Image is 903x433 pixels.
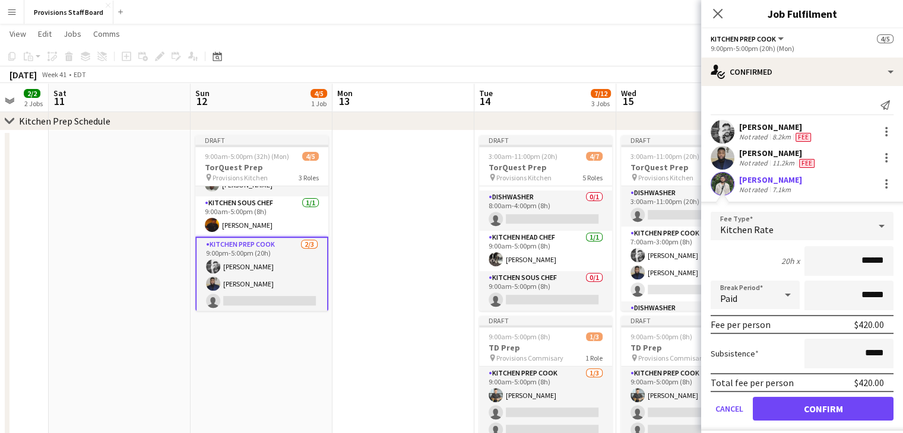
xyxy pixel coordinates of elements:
app-card-role: Dishwasher0/1 [621,301,754,342]
div: 7.1km [770,185,793,194]
div: Not rated [739,185,770,194]
span: Sat [53,88,66,98]
div: Not rated [739,158,770,168]
button: Provisions Staff Board [24,1,113,24]
app-card-role: Kitchen Sous Chef0/19:00am-5:00pm (8h) [479,271,612,311]
span: Wed [621,88,636,98]
span: Paid [720,292,737,304]
div: $420.00 [854,377,884,389]
div: $420.00 [854,319,884,330]
div: [PERSON_NAME] [739,174,802,185]
span: 9:00am-5:00pm (8h) [630,332,692,341]
div: 9:00pm-5:00pm (20h) (Mon) [711,44,894,53]
span: View [9,28,26,39]
span: 11 [52,94,66,108]
span: Tue [479,88,493,98]
span: Week 41 [39,70,69,79]
h3: TD Prep [479,342,612,353]
app-card-role: Kitchen Sous Chef1/19:00am-5:00pm (8h)[PERSON_NAME] [195,196,328,237]
h3: TorQuest Prep [195,162,328,173]
span: 13 [335,94,353,108]
app-card-role: Kitchen Prep Cook2/37:00am-3:00pm (8h)[PERSON_NAME][PERSON_NAME] [621,227,754,301]
div: 1 Job [311,99,327,108]
span: 3 Roles [299,173,319,182]
span: Sun [195,88,210,98]
span: 14 [477,94,493,108]
div: Crew has different fees then in role [793,132,813,142]
app-job-card: Draft9:00am-5:00pm (32h) (Mon)4/5TorQuest Prep Provisions Kitchen3 RolesDishwasher1/19:00am-5:00p... [195,135,328,311]
span: 5 Roles [582,173,603,182]
span: Provisions Commisary [638,354,705,362]
a: Comms [88,26,125,42]
app-card-role: Kitchen Prep Cook2/39:00pm-5:00pm (20h)[PERSON_NAME][PERSON_NAME] [195,237,328,314]
span: 1 Role [585,354,603,362]
h3: TD Prep [621,342,754,353]
div: Draft [479,135,612,145]
span: 2/2 [24,89,40,98]
span: 9:00am-5:00pm (8h) [489,332,550,341]
span: 1/3 [586,332,603,341]
app-card-role: Dishwasher0/13:00am-11:00pm (20h) [621,186,754,227]
app-card-role: Dishwasher0/18:00am-4:00pm (8h) [479,190,612,231]
div: 2 Jobs [24,99,43,108]
span: 4/5 [302,152,319,161]
span: 4/5 [310,89,327,98]
div: 3 Jobs [591,99,610,108]
span: Kitchen Prep Cook [711,34,776,43]
span: 7/12 [591,89,611,98]
a: Edit [33,26,56,42]
div: 20h x [781,256,800,266]
span: 3:00am-11:00pm (20h) [489,152,557,161]
app-card-role: Kitchen Head Chef1/19:00am-5:00pm (8h)[PERSON_NAME] [479,231,612,271]
a: View [5,26,31,42]
a: Jobs [59,26,86,42]
span: 12 [194,94,210,108]
span: Mon [337,88,353,98]
div: Total fee per person [711,377,794,389]
span: 3:00am-11:00pm (20h) [630,152,699,161]
div: Kitchen Prep Schedule [19,115,110,127]
label: Subsistence [711,348,759,359]
div: Not rated [739,132,770,142]
span: Provisions Kitchen [213,173,268,182]
span: Provisions Kitchen [496,173,552,182]
div: Crew has different fees then in role [797,158,817,168]
span: Comms [93,28,120,39]
span: 4/5 [877,34,894,43]
app-job-card: Draft3:00am-11:00pm (20h)4/7TorQuest Prep Provisions Kitchen5 Roles[PERSON_NAME][PERSON_NAME][PER... [479,135,612,311]
div: Confirmed [701,58,903,86]
div: Draft [621,316,754,325]
span: 4/7 [586,152,603,161]
span: Provisions Commisary [496,354,563,362]
span: 9:00am-5:00pm (32h) (Mon) [205,152,289,161]
span: Provisions Kitchen [638,173,693,182]
button: Cancel [711,397,748,421]
div: 11.2km [770,158,797,168]
h3: TorQuest Prep [621,162,754,173]
div: Draft [621,135,754,145]
div: [DATE] [9,69,37,81]
h3: TorQuest Prep [479,162,612,173]
div: [PERSON_NAME] [739,122,813,132]
div: [PERSON_NAME] [739,148,817,158]
div: 8.2km [770,132,793,142]
button: Confirm [753,397,894,421]
span: Edit [38,28,52,39]
h3: Job Fulfilment [701,6,903,21]
button: Kitchen Prep Cook [711,34,785,43]
app-job-card: Draft3:00am-11:00pm (20h)3/7TorQuest Prep Provisions Kitchen5 RolesDishwasher0/13:00am-11:00pm (2... [621,135,754,311]
span: Jobs [64,28,81,39]
div: Fee per person [711,319,771,330]
span: 15 [619,94,636,108]
span: Kitchen Rate [720,224,774,235]
div: Draft [195,135,328,145]
div: Draft [479,316,612,325]
div: EDT [74,70,86,79]
span: Fee [799,159,815,168]
span: Fee [796,133,811,142]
